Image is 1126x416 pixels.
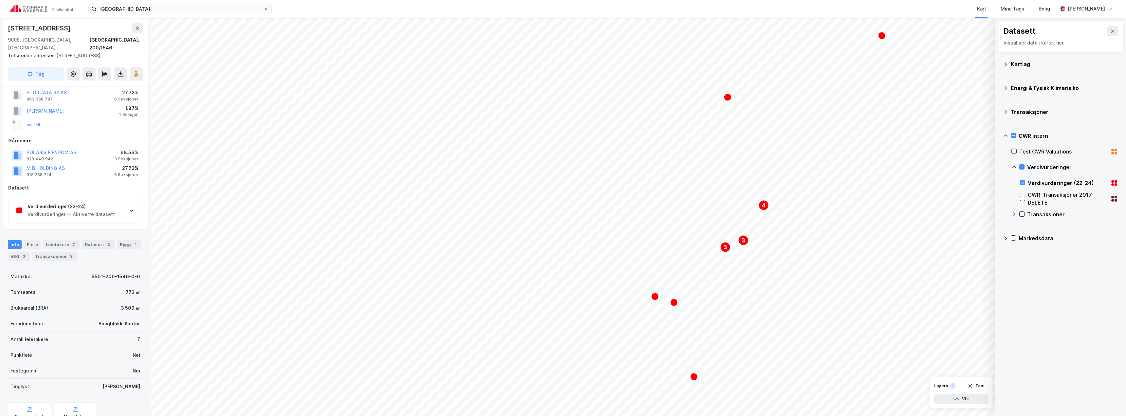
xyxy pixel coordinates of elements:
div: Verdivurderinger [1027,163,1118,171]
div: Eiendomstype [10,320,43,328]
div: 772 ㎡ [126,288,140,296]
div: 6 Seksjoner [114,97,138,102]
div: Map marker [724,93,732,101]
div: CWR Intern [1019,132,1118,140]
div: Matrikkel [10,273,32,280]
div: Kartlag [1011,60,1118,68]
div: Datasett [1003,26,1036,36]
div: Verdivurderinger (22-24) [1028,179,1108,187]
div: Info [8,240,22,249]
div: 7 [70,241,77,248]
div: 9008, [GEOGRAPHIC_DATA], [GEOGRAPHIC_DATA] [8,36,89,52]
div: Leietakere [43,240,80,249]
div: 1 [949,383,956,389]
div: Festegrunn [10,367,36,375]
div: 5501-200-1546-0-0 [92,273,140,280]
div: Transaksjoner [1027,210,1118,218]
div: Mine Tags [1001,5,1024,13]
div: 27.72% [114,164,138,172]
div: Markedsdata [1019,234,1118,242]
text: 3 [724,244,727,250]
div: Map marker [738,235,749,245]
div: [GEOGRAPHIC_DATA], 200/1546 [89,36,143,52]
text: 3 [742,238,745,243]
div: Map marker [690,373,698,381]
div: Eiere [24,240,41,249]
div: Antall leietakere [10,335,48,343]
div: Verdivurderinger — Aktiverte datasett [27,210,115,218]
div: Gårdeiere [8,137,142,145]
div: 1 Seksjon [119,112,138,117]
div: 2 [105,241,112,248]
div: 9 [68,253,75,260]
div: 1 [132,241,139,248]
div: Punktleie [10,351,32,359]
div: [STREET_ADDRESS] [8,52,137,60]
div: Nei [133,367,140,375]
button: Vis [934,394,989,404]
div: Datasett [8,184,142,192]
div: [PERSON_NAME] [102,383,140,390]
div: Layers [934,383,948,389]
div: 68.56% [114,149,138,156]
div: [PERSON_NAME] [1068,5,1105,13]
div: Tinglyst [10,383,29,390]
button: Tag [8,67,64,81]
div: 6 Seksjoner [114,172,138,177]
div: Bygg [117,240,141,249]
iframe: Chat Widget [1093,385,1126,416]
div: Verdivurderinger (22-24) [27,203,115,210]
div: Map marker [720,242,731,252]
div: Map marker [758,200,769,210]
div: 3 Seksjoner [114,156,138,162]
div: Visualiser data i kartet her. [1003,39,1118,47]
div: 27.72% [114,89,138,97]
div: 1.87% [119,104,138,112]
div: 918 288 724 [27,172,52,177]
div: [STREET_ADDRESS] [8,23,72,33]
div: Nei [133,351,140,359]
div: Map marker [670,298,678,306]
div: Transaksjoner [1011,108,1118,116]
span: Tilhørende adresser: [8,53,56,58]
div: Datasett [82,240,115,249]
div: 993 358 797 [27,97,53,102]
div: Kart [977,5,986,13]
div: Test CWR Valuations [1019,148,1108,155]
input: Søk på adresse, matrikkel, gårdeiere, leietakere eller personer [97,4,263,14]
div: 828 440 942 [27,156,53,162]
div: Boligblokk, Kontor [99,320,140,328]
div: Bolig [1039,5,1050,13]
div: 3 509 ㎡ [121,304,140,312]
div: CWR: Transaksjoner 2017 DELETE [1028,191,1108,207]
div: Transaksjoner [32,252,77,261]
text: 4 [762,203,765,208]
div: 3 [21,253,27,260]
div: ESG [8,252,30,261]
button: Tøm [963,381,989,391]
div: 7 [137,335,140,343]
div: Map marker [878,32,886,40]
div: Tomteareal [10,288,37,296]
div: Kontrollprogram for chat [1093,385,1126,416]
div: Bruksareal (BRA) [10,304,48,312]
div: Map marker [651,293,659,300]
img: cushman-wakefield-realkapital-logo.202ea83816669bd177139c58696a8fa1.svg [10,4,73,13]
div: Energi & Fysisk Klimarisiko [1011,84,1118,92]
